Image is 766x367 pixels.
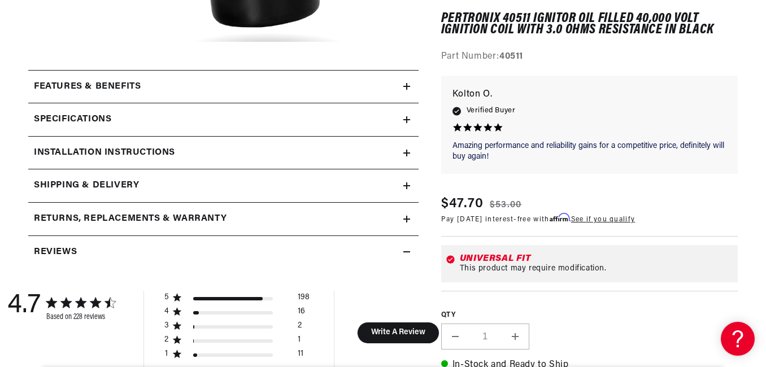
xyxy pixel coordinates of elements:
[34,212,227,226] h2: Returns, Replacements & Warranty
[550,213,569,222] span: Affirm
[490,198,522,212] s: $53.00
[467,105,515,117] span: Verified Buyer
[460,254,733,263] div: Universal Fit
[441,194,484,214] span: $47.70
[28,203,419,235] summary: Returns, Replacements & Warranty
[34,80,141,94] h2: Features & Benefits
[34,178,139,193] h2: Shipping & Delivery
[499,53,523,62] strong: 40511
[34,245,77,260] h2: Reviews
[164,292,310,307] div: 5 star by 198 reviews
[571,216,635,223] a: See if you qualify - Learn more about Affirm Financing (opens in modal)
[298,307,305,321] div: 16
[298,321,302,335] div: 2
[460,264,733,273] div: This product may require modification.
[298,335,301,349] div: 1
[34,112,111,127] h2: Specifications
[357,322,439,343] button: Write A Review
[28,169,419,202] summary: Shipping & Delivery
[164,321,169,331] div: 3
[28,71,419,103] summary: Features & Benefits
[441,311,738,320] label: QTY
[441,50,738,65] div: Part Number:
[164,349,169,359] div: 1
[298,292,310,307] div: 198
[28,137,419,169] summary: Installation instructions
[164,321,310,335] div: 3 star by 2 reviews
[28,236,419,269] summary: Reviews
[164,307,310,321] div: 4 star by 16 reviews
[28,103,419,136] summary: Specifications
[164,349,310,363] div: 1 star by 11 reviews
[452,87,726,103] p: Kolton O.
[164,292,169,303] div: 5
[164,307,169,317] div: 4
[441,214,635,225] p: Pay [DATE] interest-free with .
[164,335,169,345] div: 2
[441,13,738,36] h1: PerTronix 40511 Ignitor Oil Filled 40,000 Volt Ignition Coil with 3.0 Ohms Resistance in Black
[164,335,310,349] div: 2 star by 1 reviews
[7,291,41,321] div: 4.7
[452,141,726,163] p: Amazing performance and reliability gains for a competitive price, definitely will buy again!
[46,313,115,321] div: Based on 228 reviews
[34,146,175,160] h2: Installation instructions
[298,349,303,363] div: 11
